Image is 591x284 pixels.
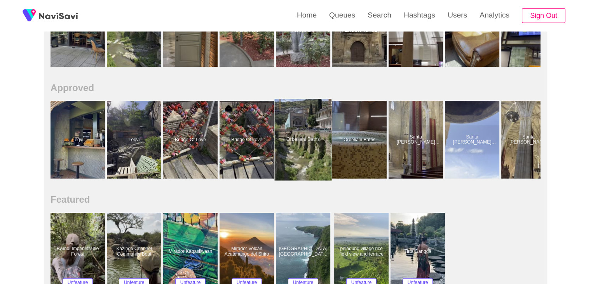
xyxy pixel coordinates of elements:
img: fireSpot [39,12,78,19]
a: Orbeliani BathsOrbeliani Baths [276,101,332,179]
h2: Featured [51,194,540,205]
a: Bridge Of LoveBridge Of Love [163,101,220,179]
a: Orbeliani BathsOrbeliani Baths [332,101,389,179]
a: Santa [PERSON_NAME] ([GEOGRAPHIC_DATA])Santa María (Puerta de la Catedral) [389,101,445,179]
button: Sign Out [522,8,565,23]
a: LegviLegvi [107,101,163,179]
a: LegviLegvi [51,101,107,179]
a: Bridge Of LoveBridge Of Love [220,101,276,179]
img: fireSpot [19,6,39,25]
h2: Approved [51,82,540,93]
a: Santa [PERSON_NAME] ([GEOGRAPHIC_DATA])Santa María (Puerta de la Catedral) [501,101,558,179]
a: Santa [PERSON_NAME] ([GEOGRAPHIC_DATA])Santa María (Puerta de la Catedral) [445,101,501,179]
